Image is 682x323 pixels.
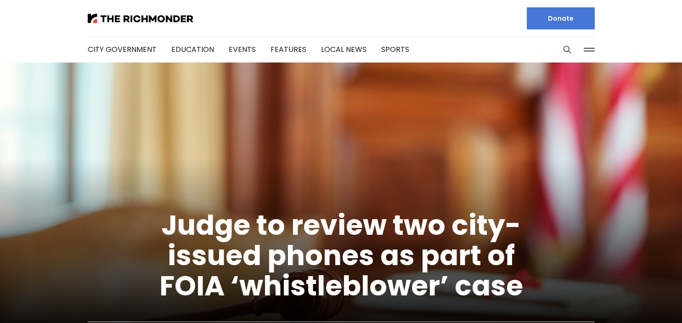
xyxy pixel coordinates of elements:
a: Sports [381,44,409,55]
iframe: portal-trigger [604,278,682,323]
a: Local News [321,44,366,55]
a: Events [229,44,256,55]
a: City Government [88,44,157,55]
img: The Richmonder [88,14,193,23]
a: Features [271,44,306,55]
a: Education [171,44,214,55]
a: Donate [527,7,595,29]
button: Search this site [560,43,574,57]
a: Judge to review two city-issued phones as part of FOIA ‘whistleblower’ case [159,206,523,305]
